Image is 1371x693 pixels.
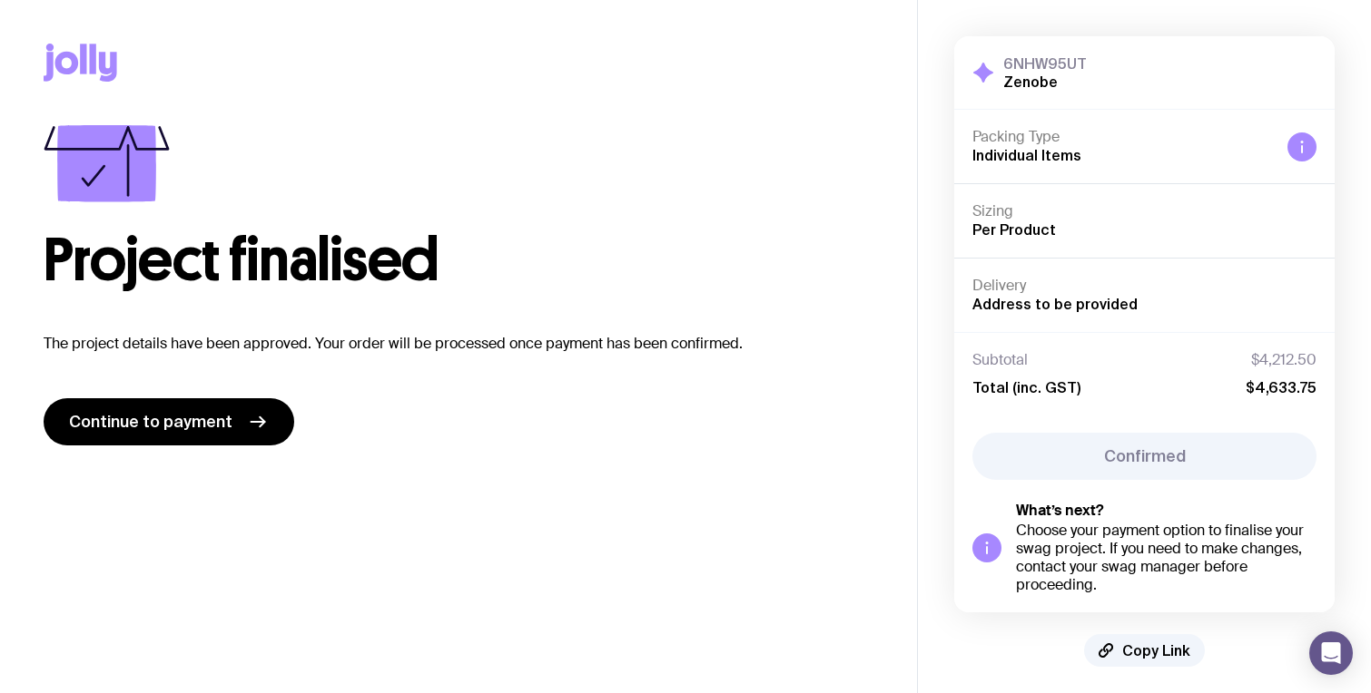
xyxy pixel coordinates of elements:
[972,433,1317,480] button: Confirmed
[1084,634,1205,667] button: Copy Link
[44,398,294,445] a: Continue to payment
[69,411,232,433] span: Continue to payment
[1122,641,1190,659] span: Copy Link
[972,147,1081,163] span: Individual Items
[1016,522,1317,594] div: Choose your payment option to finalise your swag project. If you need to make changes, contact yo...
[1003,73,1087,91] h2: Zenobe
[1016,502,1317,520] h5: What’s next?
[972,202,1317,220] h4: Sizing
[972,351,1028,369] span: Subtotal
[972,378,1080,396] span: Total (inc. GST)
[972,221,1056,238] span: Per Product
[44,333,873,355] p: The project details have been approved. Your order will be processed once payment has been confir...
[1251,351,1317,369] span: $4,212.50
[1309,631,1353,675] div: Open Intercom Messenger
[1003,54,1087,73] h3: 6NHW95UT
[44,231,873,289] h1: Project finalised
[972,128,1273,146] h4: Packing Type
[1246,378,1317,396] span: $4,633.75
[972,296,1138,312] span: Address to be provided
[972,277,1317,295] h4: Delivery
